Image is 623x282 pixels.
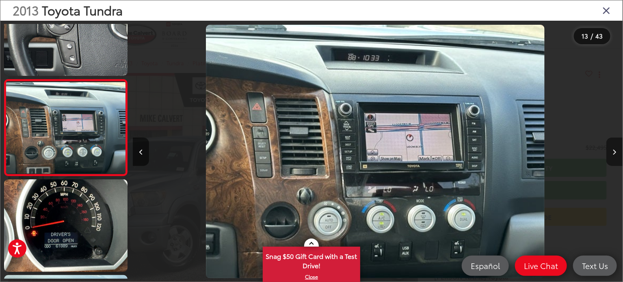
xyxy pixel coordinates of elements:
[5,82,127,173] img: 2013 Toyota Tundra Platinum 5.7L V8
[462,256,509,276] a: Español
[606,138,623,166] button: Next image
[520,260,562,271] span: Live Chat
[3,178,129,273] img: 2013 Toyota Tundra Platinum 5.7L V8
[42,1,123,19] span: Toyota Tundra
[590,33,594,39] span: /
[264,248,359,272] span: Snag $50 Gift Card with a Test Drive!
[578,260,612,271] span: Text Us
[515,256,567,276] a: Live Chat
[595,31,603,40] span: 43
[133,138,149,166] button: Previous image
[582,31,588,40] span: 13
[602,5,610,15] i: Close gallery
[130,25,620,279] div: 2013 Toyota Tundra Platinum 5.7L V8 12
[206,25,545,279] img: 2013 Toyota Tundra Platinum 5.7L V8
[13,1,39,19] span: 2013
[573,256,617,276] a: Text Us
[467,260,504,271] span: Español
